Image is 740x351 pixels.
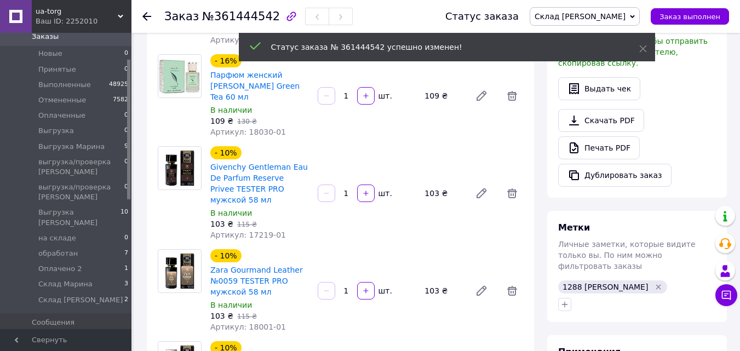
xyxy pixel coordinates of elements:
span: Склад [PERSON_NAME] [535,12,626,21]
span: 7 [124,249,128,258]
span: 1 [124,264,128,274]
span: Метки [558,222,590,233]
button: Выдать чек [558,77,640,100]
span: 1288 [PERSON_NAME] [563,283,648,291]
span: 103 ₴ [210,220,233,228]
div: 103 ₴ [420,186,466,201]
span: 0 [124,49,128,59]
svg: Удалить метку [654,283,663,291]
div: - 10% [210,249,242,262]
span: 10 [121,208,128,227]
span: Выгрузка [PERSON_NAME] [38,208,121,227]
img: Givenchy Gentleman Eau De Parfum Reserve Privee TESTER PRO мужской 58 мл [158,147,201,189]
span: Выгрузка [38,126,74,136]
span: Склад [PERSON_NAME] [38,295,123,305]
div: 109 ₴ [420,88,466,103]
a: Скачать PDF [558,109,644,132]
span: Артикул: 14733-01 [210,36,286,44]
span: Принятые [38,65,76,74]
span: У вас есть 29 дней, чтобы отправить запрос на отзыв покупателю, скопировав ссылку. [558,37,708,67]
div: 103 ₴ [420,283,466,298]
button: Чат с покупателем [715,284,737,306]
div: шт. [376,188,393,199]
span: В наличии [210,106,252,114]
span: на складе [38,233,76,243]
div: Ваш ID: 2252010 [36,16,131,26]
span: Заказ выполнен [659,13,720,21]
span: 48925 [109,80,128,90]
span: Выполненные [38,80,91,90]
img: Zara Gourmand Leather №0059 ТESTER PRO мужской 58 мл [158,250,201,292]
span: 0 [124,182,128,202]
span: 9 [124,142,128,152]
span: Удалить [501,182,523,204]
span: Новые [38,49,62,59]
span: Сообщения [32,318,74,327]
div: шт. [376,90,393,101]
div: шт. [376,285,393,296]
span: Выгрузка Марина [38,142,105,152]
span: Артикул: 18001-01 [210,323,286,331]
span: Заказы [32,32,59,42]
span: 7582 [113,95,128,105]
span: Удалить [501,85,523,107]
span: Артикул: 18030-01 [210,128,286,136]
a: Редактировать [471,85,492,107]
span: Артикул: 17219-01 [210,231,286,239]
span: 2 [124,295,128,305]
img: Парфюм женский Elizabeth Arden Green Tea 60 мл [158,55,201,97]
span: 126,08 ₴ [210,25,245,33]
span: №361444542 [202,10,280,23]
span: 3 [124,279,128,289]
div: Статус заказа № 361444542 успешно изменен! [271,42,612,53]
span: ua-torg [36,7,118,16]
span: 0 [124,111,128,120]
button: Дублировать заказ [558,164,672,187]
span: 0 [124,65,128,74]
div: - 16% [210,54,242,67]
span: 130 ₴ [237,118,257,125]
span: 0 [124,157,128,177]
span: В наличии [210,209,252,217]
span: 109 ₴ [210,117,233,125]
span: Личные заметки, которые видите только вы. По ним можно фильтровать заказы [558,240,696,271]
a: Печать PDF [558,136,640,159]
div: Вернуться назад [142,11,151,22]
span: Удалить [501,280,523,302]
a: Редактировать [471,280,492,302]
span: обработан [38,249,78,258]
div: - 10% [210,146,242,159]
span: Склад Марина [38,279,93,289]
a: Zara Gourmand Leather №0059 ТESTER PRO мужской 58 мл [210,266,303,296]
span: Оплачено 2 [38,264,82,274]
span: В наличии [210,301,252,309]
span: выгрузка/проверка [PERSON_NAME] [38,157,124,177]
a: Givenchy Gentleman Eau De Parfum Reserve Privee TESTER PRO мужской 58 мл [210,163,308,204]
span: Заказ [164,10,199,23]
span: 103 ₴ [210,312,233,320]
span: 115 ₴ [237,313,257,320]
span: выгрузка/проверка [PERSON_NAME] [38,182,124,202]
span: Отмененные [38,95,86,105]
span: Оплаченные [38,111,85,120]
button: Заказ выполнен [651,8,729,25]
span: 115 ₴ [237,221,257,228]
div: Статус заказа [445,11,519,22]
span: 0 [124,233,128,243]
a: Редактировать [471,182,492,204]
span: 0 [124,126,128,136]
a: Парфюм женский [PERSON_NAME] Green Tea 60 мл [210,71,300,101]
